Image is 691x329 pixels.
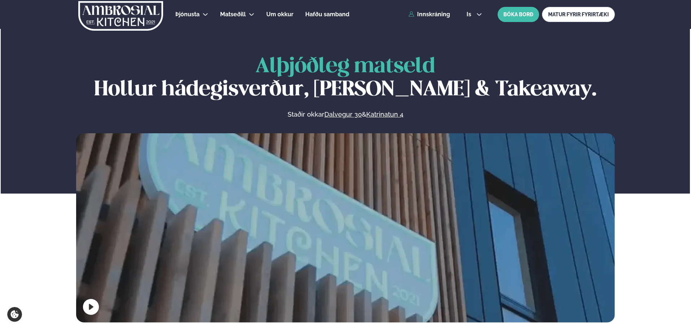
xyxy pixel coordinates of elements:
[175,10,200,19] a: Þjónusta
[305,11,349,18] span: Hafðu samband
[467,12,473,17] span: is
[324,110,362,119] a: Dalvegur 30
[175,11,200,18] span: Þjónusta
[76,55,615,101] h1: Hollur hádegisverður, [PERSON_NAME] & Takeaway.
[305,10,349,19] a: Hafðu samband
[78,1,164,31] img: logo
[498,7,539,22] button: BÓKA BORÐ
[220,10,246,19] a: Matseðill
[7,307,22,322] a: Cookie settings
[461,12,488,17] button: is
[220,11,246,18] span: Matseðill
[542,7,615,22] a: MATUR FYRIR FYRIRTÆKI
[209,110,482,119] p: Staðir okkar &
[266,10,293,19] a: Um okkur
[408,11,450,18] a: Innskráning
[255,57,435,77] span: Alþjóðleg matseld
[366,110,403,119] a: Katrinatun 4
[266,11,293,18] span: Um okkur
